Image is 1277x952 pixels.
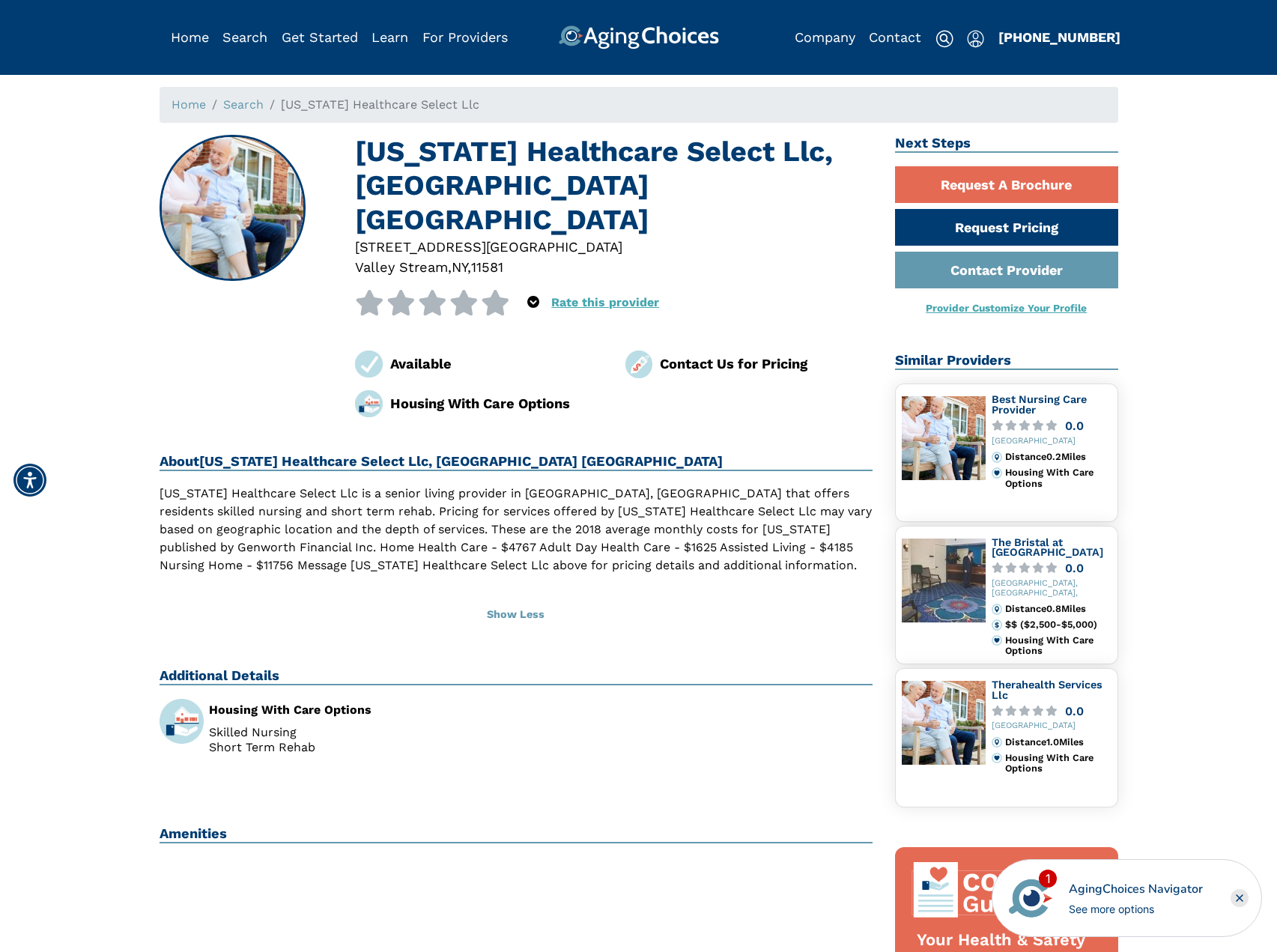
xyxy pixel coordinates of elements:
img: New York Healthcare Select Llc, Valley Stream NY [160,136,304,280]
a: Contact [869,29,921,45]
h2: Similar Providers [895,352,1118,370]
a: 0.0 [992,420,1111,431]
img: covid-top-default.svg [910,862,1093,918]
button: Show Less [160,598,873,631]
nav: breadcrumb [160,87,1118,123]
div: Distance 1.0 Miles [1005,737,1111,748]
div: Available [390,354,603,374]
h1: [US_STATE] Healthcare Select Llc, [GEOGRAPHIC_DATA] [GEOGRAPHIC_DATA] [355,135,873,237]
img: primary.svg [992,467,1002,478]
a: For Providers [422,29,508,45]
a: Home [172,97,206,112]
a: Therahealth Services Llc [992,679,1102,701]
div: 1 [1039,870,1057,888]
div: [STREET_ADDRESS][GEOGRAPHIC_DATA] [355,237,873,257]
li: Skilled Nursing [209,727,505,739]
img: primary.svg [992,635,1002,646]
a: Search [223,97,264,112]
a: 0.0 [992,706,1111,717]
div: 11581 [471,257,503,277]
img: distance.svg [992,452,1002,462]
a: [PHONE_NUMBER] [998,29,1120,45]
div: AgingChoices Navigator [1069,880,1203,898]
div: 0.0 [1065,563,1084,574]
div: Housing With Care Options [1005,635,1111,657]
span: , [448,259,452,275]
div: Popover trigger [222,25,267,49]
a: Search [222,29,267,45]
span: [US_STATE] Healthcare Select Llc [281,97,479,112]
a: Company [795,29,855,45]
span: NY [452,259,467,275]
div: [GEOGRAPHIC_DATA] [992,721,1111,731]
a: Best Nursing Care Provider [992,393,1087,416]
img: primary.svg [992,753,1002,763]
a: Provider Customize Your Profile [926,302,1087,314]
div: Accessibility Menu [13,464,46,497]
div: [GEOGRAPHIC_DATA] [992,437,1111,446]
img: distance.svg [992,737,1002,748]
div: 0.0 [1065,706,1084,717]
span: , [467,259,471,275]
h2: Next Steps [895,135,1118,153]
a: Get Started [282,29,358,45]
a: Home [171,29,209,45]
img: avatar [1005,873,1056,924]
div: Housing With Care Options [390,393,603,413]
div: 0.0 [1065,420,1084,431]
img: search-icon.svg [935,30,953,48]
a: Learn [371,29,408,45]
img: distance.svg [992,604,1002,614]
div: Contact Us for Pricing [660,354,873,374]
h2: Additional Details [160,667,873,685]
img: AgingChoices [558,25,718,49]
a: Request Pricing [895,209,1118,246]
div: $$ ($2,500-$5,000) [1005,619,1111,630]
div: Housing With Care Options [1005,753,1111,774]
div: Popover trigger [967,25,984,49]
div: [GEOGRAPHIC_DATA], [GEOGRAPHIC_DATA], [992,579,1111,598]
h2: Amenities [160,825,873,843]
div: Distance 0.2 Miles [1005,452,1111,462]
a: The Bristal at [GEOGRAPHIC_DATA] [992,536,1103,559]
a: 0.0 [992,563,1111,574]
div: Close [1231,889,1249,907]
a: Contact Provider [895,252,1118,288]
div: Housing With Care Options [1005,467,1111,489]
li: Short Term Rehab [209,742,505,754]
img: user-icon.svg [967,30,984,48]
div: See more options [1069,901,1203,917]
a: Request A Brochure [895,166,1118,203]
a: Rate this provider [551,295,659,309]
div: Distance 0.8 Miles [1005,604,1111,614]
p: [US_STATE] Healthcare Select Llc is a senior living provider in [GEOGRAPHIC_DATA], [GEOGRAPHIC_DA... [160,485,873,574]
span: Valley Stream [355,259,448,275]
h2: About [US_STATE] Healthcare Select Llc, [GEOGRAPHIC_DATA] [GEOGRAPHIC_DATA] [160,453,873,471]
img: cost.svg [992,619,1002,630]
div: Housing With Care Options [209,704,505,716]
div: Popover trigger [527,290,539,315]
